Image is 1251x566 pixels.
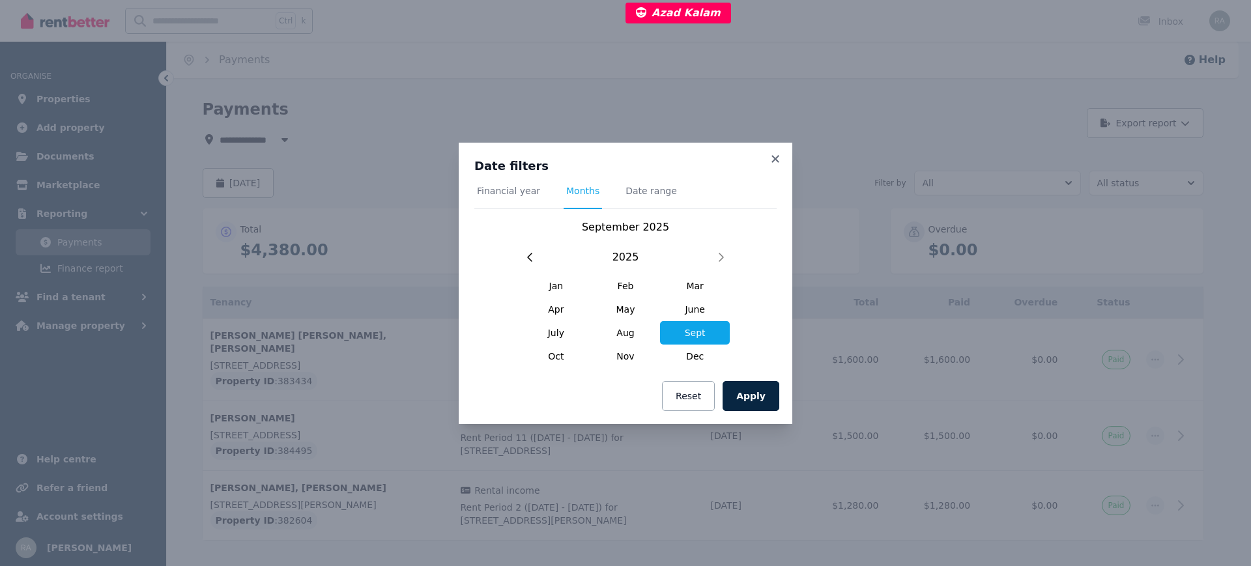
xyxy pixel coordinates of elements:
span: Feb [591,274,661,298]
span: Jan [521,274,591,298]
span: Aug [591,321,661,345]
span: Nov [591,345,661,368]
span: Sept [660,321,730,345]
span: Dec [660,345,730,368]
span: September 2025 [582,221,669,233]
span: Apr [521,298,591,321]
span: Mar [660,274,730,298]
button: Reset [662,381,715,411]
button: Apply [723,381,779,411]
span: Oct [521,345,591,368]
nav: Tabs [474,184,777,209]
span: July [521,321,591,345]
span: June [660,298,730,321]
span: May [591,298,661,321]
span: Months [566,184,599,197]
span: Date range [625,184,677,197]
span: 2025 [612,249,639,265]
h3: Date filters [474,158,777,174]
span: Financial year [477,184,540,197]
